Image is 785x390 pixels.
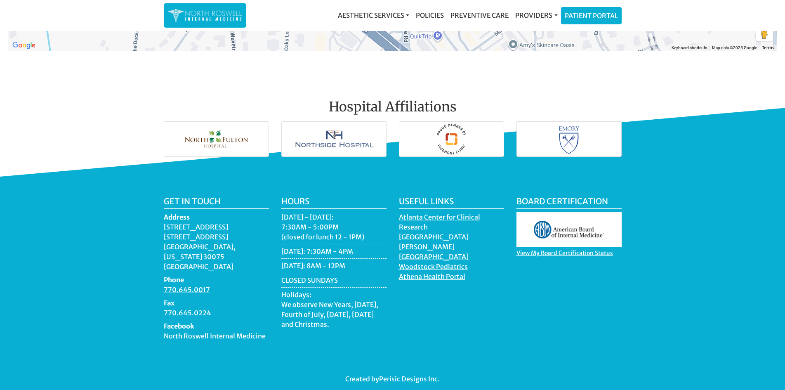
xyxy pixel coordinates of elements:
img: North Roswell Internal Medicine [168,7,242,24]
a: Terms (opens in new tab) [762,45,774,50]
dd: [STREET_ADDRESS] [STREET_ADDRESS] [GEOGRAPHIC_DATA], [US_STATE] 30075 [GEOGRAPHIC_DATA] [164,222,269,272]
img: North Fulton Hospital [164,122,269,156]
button: Keyboard shortcuts [672,45,707,51]
a: Policies [413,7,447,24]
a: Open this area in Google Maps (opens a new window) [10,40,38,51]
a: Woodstock Pediatrics [399,262,468,273]
img: aboim_logo.gif [516,212,622,247]
a: Perisic Designs Inc. [379,375,440,385]
a: Aesthetic Services [335,7,413,24]
h5: Useful Links [399,196,504,209]
dt: Phone [164,275,269,285]
a: [GEOGRAPHIC_DATA] [399,253,469,263]
a: Atlanta Center for Clinical Research [399,213,480,233]
img: Emory Hospital [517,122,621,156]
span: Map data ©2025 Google [712,45,757,50]
img: Piedmont Hospital [399,122,504,156]
li: [DATE]: 8AM - 12PM [281,261,387,273]
img: Google [10,40,38,51]
a: Athena Health Portal [399,272,465,283]
a: Preventive Care [447,7,512,24]
h5: Hours [281,196,387,209]
dd: 770.645.0224 [164,308,269,318]
a: 770.645.0017 [164,286,210,296]
h2: Hospital Affiliations [164,79,622,118]
a: Patient Portal [561,7,621,24]
li: Holidays: We observe New Years, [DATE], Fourth of July, [DATE], [DATE] and Christmas. [281,290,387,331]
p: Created by [164,374,622,384]
li: CLOSED SUNDAYS [281,275,387,288]
a: North Roswell Internal Medicine [164,332,266,342]
dt: Fax [164,298,269,308]
h5: Board Certification [516,196,622,209]
li: [DATE]: 7:30AM - 4PM [281,246,387,259]
a: Providers [512,7,561,24]
a: [GEOGRAPHIC_DATA][PERSON_NAME] [399,233,469,253]
dt: Facebook [164,321,269,331]
a: View My Board Certification Status [516,249,613,259]
li: [DATE] - [DATE]: 7:30AM - 5:00PM (closed for lunch 12 - 1PM) [281,212,387,244]
dt: Address [164,212,269,222]
img: Northside Hospital [282,122,386,156]
h5: Get in touch [164,196,269,209]
button: Drag Pegman onto the map to open Street View [756,24,773,41]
